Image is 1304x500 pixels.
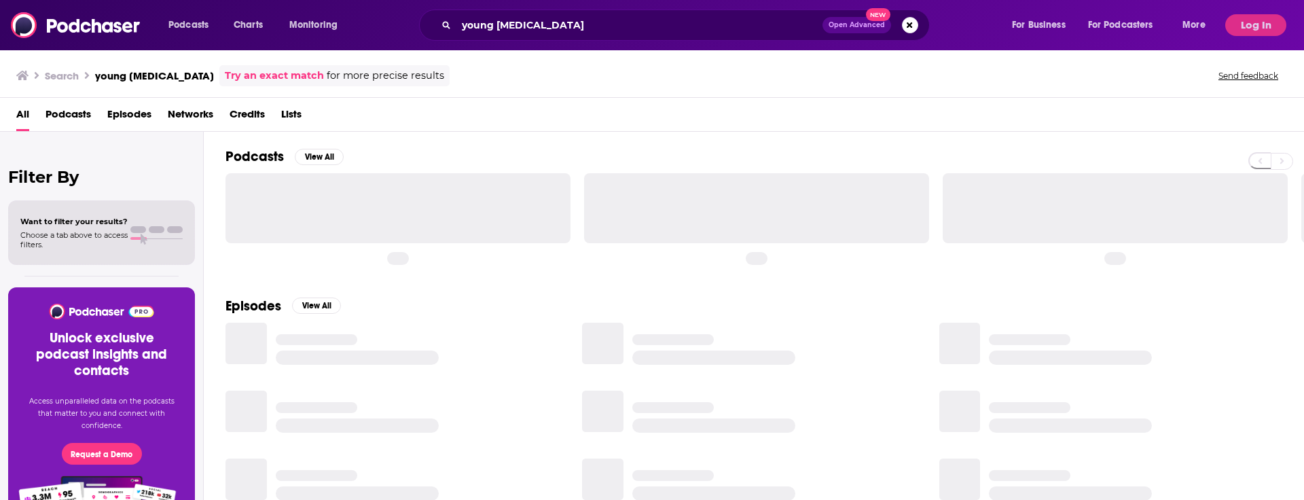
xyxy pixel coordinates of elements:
span: Open Advanced [829,22,885,29]
span: For Business [1012,16,1066,35]
a: Try an exact match [225,68,324,84]
button: open menu [159,14,226,36]
span: Charts [234,16,263,35]
span: More [1182,16,1206,35]
h2: Filter By [8,167,195,187]
button: Log In [1225,14,1286,36]
input: Search podcasts, credits, & more... [456,14,822,36]
p: Access unparalleled data on the podcasts that matter to you and connect with confidence. [24,395,179,432]
span: for more precise results [327,68,444,84]
h2: Podcasts [225,148,284,165]
h3: young [MEDICAL_DATA] [95,69,214,82]
span: Want to filter your results? [20,217,128,226]
a: PodcastsView All [225,148,344,165]
h2: Episodes [225,298,281,315]
span: Choose a tab above to access filters. [20,230,128,249]
button: Send feedback [1214,70,1282,82]
button: open menu [280,14,355,36]
a: Episodes [107,103,151,131]
a: Networks [168,103,213,131]
a: EpisodesView All [225,298,341,315]
a: Credits [230,103,265,131]
a: All [16,103,29,131]
img: Podchaser - Follow, Share and Rate Podcasts [11,12,141,38]
h3: Search [45,69,79,82]
a: Charts [225,14,271,36]
a: Lists [281,103,302,131]
span: New [866,8,890,21]
a: Podcasts [46,103,91,131]
img: Podchaser - Follow, Share and Rate Podcasts [48,304,155,319]
button: Request a Demo [62,443,142,465]
span: For Podcasters [1088,16,1153,35]
button: View All [295,149,344,165]
span: Monitoring [289,16,338,35]
button: open menu [1002,14,1083,36]
h3: Unlock exclusive podcast insights and contacts [24,330,179,379]
button: View All [292,298,341,314]
button: Open AdvancedNew [822,17,891,33]
div: Search podcasts, credits, & more... [432,10,943,41]
button: open menu [1173,14,1222,36]
span: Podcasts [168,16,209,35]
button: open menu [1079,14,1173,36]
